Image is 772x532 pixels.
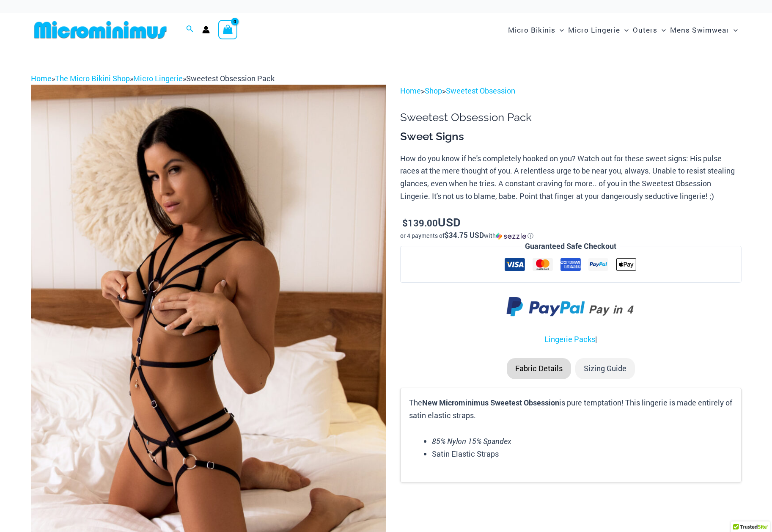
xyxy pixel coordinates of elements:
[186,24,194,35] a: Search icon link
[133,73,183,83] a: Micro Lingerie
[202,26,210,33] a: Account icon link
[445,230,484,240] span: $34.75 USD
[400,85,421,96] a: Home
[729,19,738,41] span: Menu Toggle
[575,358,635,379] li: Sizing Guide
[432,448,732,460] li: Satin Elastic Straps
[544,334,595,344] a: Lingerie Packs
[402,217,438,229] bdi: 139.00
[505,16,742,44] nav: Site Navigation
[31,73,275,83] span: » » »
[400,333,741,346] p: |
[506,17,566,43] a: Micro BikinisMenu ToggleMenu Toggle
[555,19,564,41] span: Menu Toggle
[400,216,741,229] p: USD
[218,20,238,39] a: View Shopping Cart, empty
[186,73,275,83] span: Sweetest Obsession Pack
[31,20,170,39] img: MM SHOP LOGO FLAT
[670,19,729,41] span: Mens Swimwear
[633,19,657,41] span: Outers
[400,152,741,203] p: How do you know if he's completely hooked on you? Watch out for these sweet signs: His pulse race...
[400,232,741,240] div: or 4 payments of$34.75 USDwithSezzle Click to learn more about Sezzle
[409,397,732,422] p: The is pure temptation! This lingerie is made entirely of satin elastic straps.
[432,436,511,446] em: 85% Nylon 15% Spandex
[446,85,515,96] a: Sweetest Obsession
[568,19,620,41] span: Micro Lingerie
[631,17,668,43] a: OutersMenu ToggleMenu Toggle
[496,232,526,240] img: Sezzle
[425,85,442,96] a: Shop
[620,19,629,41] span: Menu Toggle
[31,73,52,83] a: Home
[400,85,741,97] p: > >
[508,19,555,41] span: Micro Bikinis
[55,73,130,83] a: The Micro Bikini Shop
[507,358,571,379] li: Fabric Details
[402,217,408,229] span: $
[400,111,741,124] h1: Sweetest Obsession Pack
[422,397,559,408] b: New Microminimus Sweetest Obsession
[668,17,740,43] a: Mens SwimwearMenu ToggleMenu Toggle
[400,232,741,240] div: or 4 payments of with
[657,19,666,41] span: Menu Toggle
[522,240,620,253] legend: Guaranteed Safe Checkout
[400,130,741,144] h3: Sweet Signs
[566,17,631,43] a: Micro LingerieMenu ToggleMenu Toggle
